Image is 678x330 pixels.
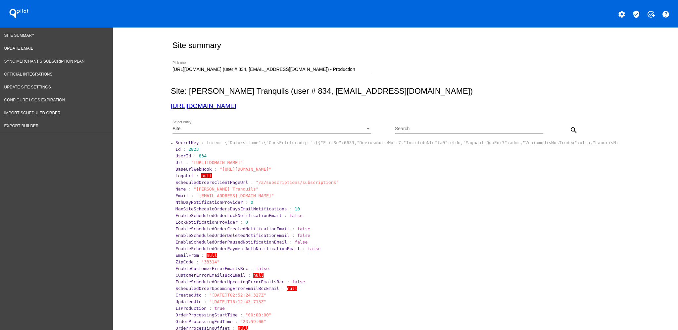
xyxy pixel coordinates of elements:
[175,147,181,152] span: Id
[284,213,287,218] span: :
[201,253,204,258] span: :
[256,266,269,271] span: false
[194,153,196,158] span: :
[175,167,212,172] span: BaseUrlWebHook
[175,153,191,158] span: UserId
[570,126,578,134] mat-icon: search
[188,187,191,192] span: :
[308,246,320,251] span: false
[214,306,224,311] span: true
[194,187,259,192] span: "[PERSON_NAME] Tranquils"
[175,180,248,185] span: ScheduledOrdersClientPageUrl
[282,286,284,291] span: :
[175,226,289,231] span: EnableScheduledOrderCreatedNotificationEmail
[175,193,188,198] span: Email
[292,226,295,231] span: :
[245,220,248,225] span: 0
[186,160,188,165] span: :
[297,233,310,238] span: false
[196,259,199,264] span: :
[632,10,640,18] mat-icon: verified_user
[287,279,290,284] span: :
[295,206,300,211] span: 10
[175,246,300,251] span: EnableScheduledOrderPaymentAuthNotificationEmail
[251,180,253,185] span: :
[240,312,243,317] span: :
[289,206,292,211] span: :
[172,126,371,132] mat-select: Select entity
[175,200,243,205] span: NthDayNotificationProvider
[172,67,371,72] input: Number
[201,140,204,145] span: :
[175,206,287,211] span: MaxSiteScheduleOrdersDaysEmailNotifications
[204,293,207,298] span: :
[196,173,199,178] span: :
[172,41,221,50] h2: Site summary
[4,72,53,77] span: Official Integrations
[618,10,626,18] mat-icon: settings
[175,173,194,178] span: LogoUrl
[647,10,655,18] mat-icon: add_task
[175,293,201,298] span: CreatedUtc
[251,266,253,271] span: :
[662,10,670,18] mat-icon: help
[175,312,238,317] span: OrderProcessingStartTime
[4,46,33,51] span: Update Email
[395,126,543,132] input: Search
[6,7,32,20] h1: QPilot
[175,306,207,311] span: IsProduction
[175,213,282,218] span: EnableScheduledOrderLockNotificationEmail
[209,299,266,304] span: "[DATE]T16:12:43.713Z"
[4,85,51,89] span: Update Site Settings
[175,299,201,304] span: UpdatedUtc
[209,293,266,298] span: "[DATE]T02:52:24.327Z"
[4,33,34,38] span: Site Summary
[175,140,199,145] span: SecretKey
[248,273,251,278] span: :
[201,173,212,178] span: null
[4,59,85,64] span: Sync Merchant's Subscription Plan
[175,266,248,271] span: EnableCustomerErrorEmailsBcc
[240,319,266,324] span: "23:59:00"
[183,147,186,152] span: :
[295,240,308,245] span: false
[219,167,271,172] span: "[URL][DOMAIN_NAME]"
[297,226,310,231] span: false
[209,306,212,311] span: :
[204,299,207,304] span: :
[188,147,199,152] span: 2823
[175,319,232,324] span: OrderProcessingEndTime
[4,98,65,102] span: Configure logs expiration
[191,193,194,198] span: :
[256,180,339,185] span: "/a/subscriptions/subscriptions"
[214,167,217,172] span: :
[175,233,289,238] span: EnableScheduledOrderDeletedNotificationEmail
[292,233,295,238] span: :
[171,102,236,109] a: [URL][DOMAIN_NAME]
[172,126,180,131] span: Site
[240,220,243,225] span: :
[199,153,207,158] span: 834
[191,160,243,165] span: "[URL][DOMAIN_NAME]"
[289,213,302,218] span: false
[251,200,253,205] span: 0
[175,273,245,278] span: CustomerErrorEmailsBccEmail
[287,286,297,291] span: null
[175,253,199,258] span: EmailFrom
[175,187,186,192] span: Name
[175,279,284,284] span: EnableScheduledOrderUpcomingErrorEmailsBcc
[303,246,305,251] span: :
[175,286,279,291] span: ScheduledOrderUpcomingErrorEmailBccEmail
[289,240,292,245] span: :
[253,273,264,278] span: null
[4,124,39,128] span: Export Builder
[196,193,274,198] span: "[EMAIL_ADDRESS][DOMAIN_NAME]"
[175,220,238,225] span: LockNotificationProvider
[292,279,305,284] span: false
[201,259,219,264] span: "33314"
[175,160,183,165] span: Url
[4,111,61,115] span: Import Scheduled Order
[245,200,248,205] span: :
[175,240,287,245] span: EnableScheduledOrderPausedNotificationEmail
[207,253,217,258] span: null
